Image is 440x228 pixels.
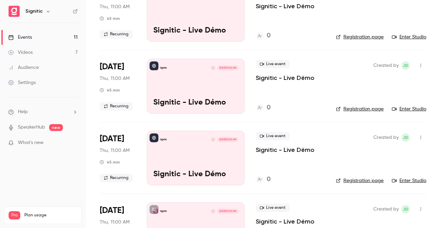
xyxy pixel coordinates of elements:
span: [DATE] 11:00 AM [217,65,238,70]
span: [DATE] [100,205,124,216]
span: Plan usage [24,213,77,218]
a: Enter Studio [392,177,426,184]
span: [DATE] 11:00 AM [217,137,238,142]
img: Signitic [9,6,20,17]
span: Help [18,108,28,116]
a: Signitic - Live Démo [256,146,315,154]
span: Recurring [100,174,133,182]
span: Thu, 11:00 AM [100,219,130,226]
span: Created by [373,61,399,70]
div: Events [8,34,32,41]
p: Signitic - Live Démo [153,170,238,179]
h4: 0 [267,103,271,112]
a: Enter Studio [392,106,426,112]
div: 45 min [100,16,120,21]
div: J [210,208,216,214]
div: Sep 25 Thu, 11:00 AM (Europe/Paris) [100,59,136,113]
span: Joris Dulac [401,133,410,142]
a: Signitic - Live Démo [256,2,315,10]
span: Joris Dulac [401,61,410,70]
li: help-dropdown-opener [8,108,78,116]
span: Created by [373,205,399,213]
a: Enter Studio [392,34,426,40]
span: Recurring [100,30,133,38]
span: Created by [373,133,399,142]
span: [DATE] [100,133,124,144]
div: 45 min [100,159,120,165]
a: 0 [256,175,271,184]
span: new [49,124,63,131]
h6: Signitic [25,8,43,15]
span: What's new [18,139,44,146]
a: Registration page [336,34,384,40]
span: Live event [256,60,290,68]
span: Thu, 11:00 AM [100,147,130,154]
span: JD [403,205,408,213]
h4: 0 [267,31,271,40]
h4: 0 [267,175,271,184]
div: Settings [8,79,36,86]
div: 45 min [100,87,120,93]
a: Signitic - Live DémoSigniticJ[DATE] 11:00 AMSignitic - Live Démo [147,131,245,185]
p: Signitic - Live Démo [153,98,238,107]
span: Thu, 11:00 AM [100,3,130,10]
div: Oct 2 Thu, 11:00 AM (Europe/Paris) [100,131,136,185]
a: Signitic - Live Démo [256,74,315,82]
a: Signitic - Live Démo [256,217,315,226]
a: Registration page [336,177,384,184]
a: 0 [256,103,271,112]
span: JD [403,133,408,142]
span: Live event [256,132,290,140]
span: [DATE] [100,61,124,72]
div: J [210,65,216,71]
p: Signitic [160,66,167,70]
a: SpeakerHub [18,124,45,131]
span: Recurring [100,102,133,110]
span: [DATE] 11:00 AM [217,209,238,214]
span: Pro [9,211,20,219]
p: Signitic [160,138,167,141]
a: 0 [256,31,271,40]
p: Signitic - Live Démo [153,26,238,35]
span: Thu, 11:00 AM [100,75,130,82]
div: J [210,137,216,142]
span: JD [403,61,408,70]
span: Live event [256,204,290,212]
div: Videos [8,49,33,56]
p: Signitic [160,209,167,213]
a: Signitic - Live DémoSigniticJ[DATE] 11:00 AMSignitic - Live Démo [147,59,245,113]
a: Registration page [336,106,384,112]
div: Audience [8,64,39,71]
span: Joris Dulac [401,205,410,213]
